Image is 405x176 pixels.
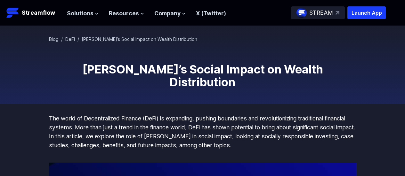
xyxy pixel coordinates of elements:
[154,9,186,18] button: Company
[347,6,386,19] button: Launch App
[67,9,99,18] button: Solutions
[49,63,356,88] h1: [PERSON_NAME]’s Social Impact on Wealth Distribution
[109,9,139,18] span: Resources
[154,9,181,18] span: Company
[82,36,197,42] span: [PERSON_NAME]’s Social Impact on Wealth Distribution
[22,8,55,17] p: Streamflow
[309,8,333,17] p: STREAM
[77,36,79,42] span: /
[291,6,345,19] a: STREAM
[61,36,63,42] span: /
[49,36,59,42] a: Blog
[49,114,356,150] p: The world of Decentralized Finance (DeFi) is expanding, pushing boundaries and revolutionizing tr...
[296,8,307,18] img: streamflow-logo-circle.png
[109,9,144,18] button: Resources
[65,36,75,42] a: DeFi
[336,11,339,15] img: top-right-arrow.svg
[196,10,226,17] a: X (Twitter)
[6,6,61,19] a: Streamflow
[6,6,19,19] img: Streamflow Logo
[67,9,93,18] span: Solutions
